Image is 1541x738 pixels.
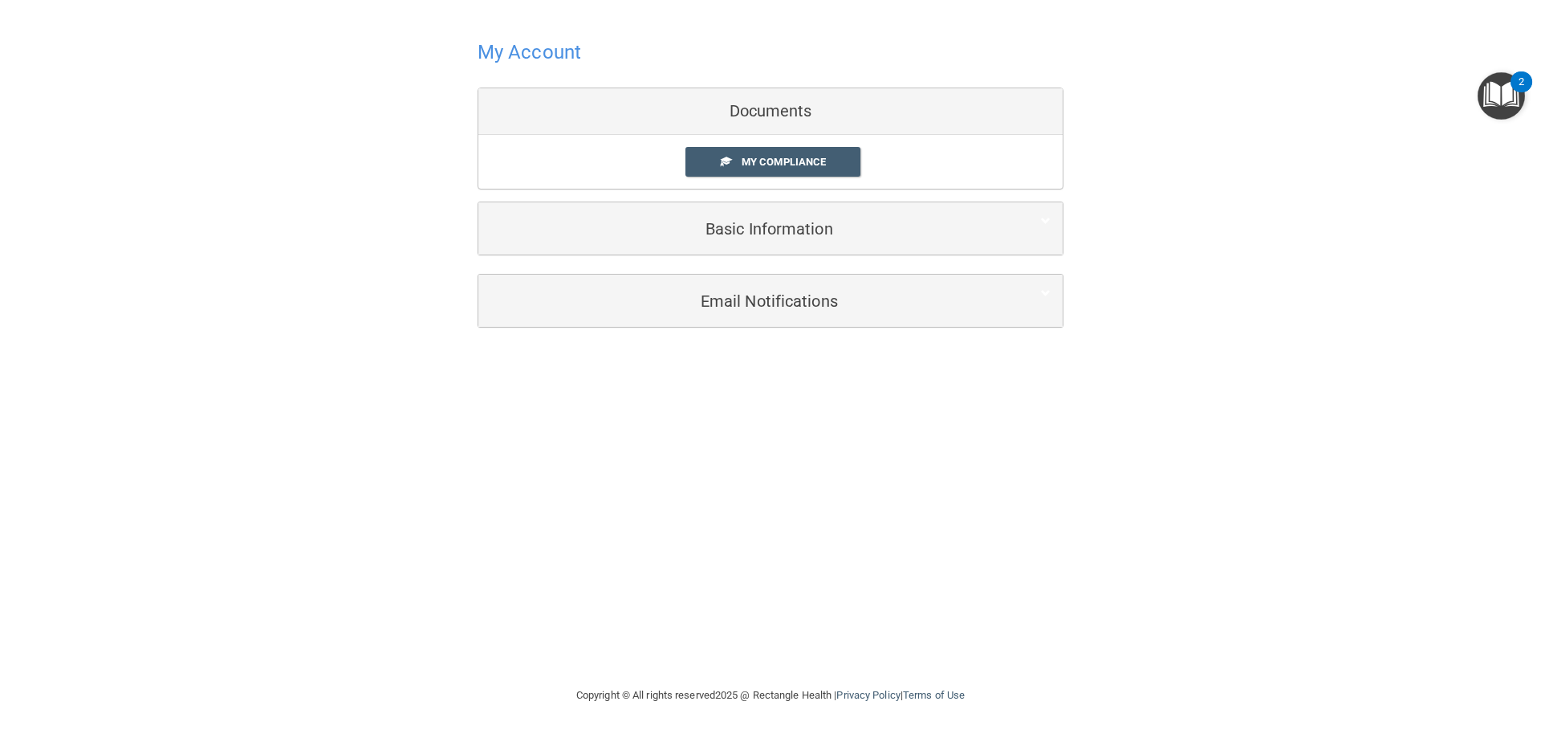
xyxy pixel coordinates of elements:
[490,292,1002,310] h5: Email Notifications
[836,689,900,701] a: Privacy Policy
[1519,82,1524,103] div: 2
[478,88,1063,135] div: Documents
[478,670,1063,721] div: Copyright © All rights reserved 2025 @ Rectangle Health | |
[478,42,581,63] h4: My Account
[1478,72,1525,120] button: Open Resource Center, 2 new notifications
[903,689,965,701] a: Terms of Use
[490,220,1002,238] h5: Basic Information
[742,156,826,168] span: My Compliance
[490,210,1051,247] a: Basic Information
[490,283,1051,319] a: Email Notifications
